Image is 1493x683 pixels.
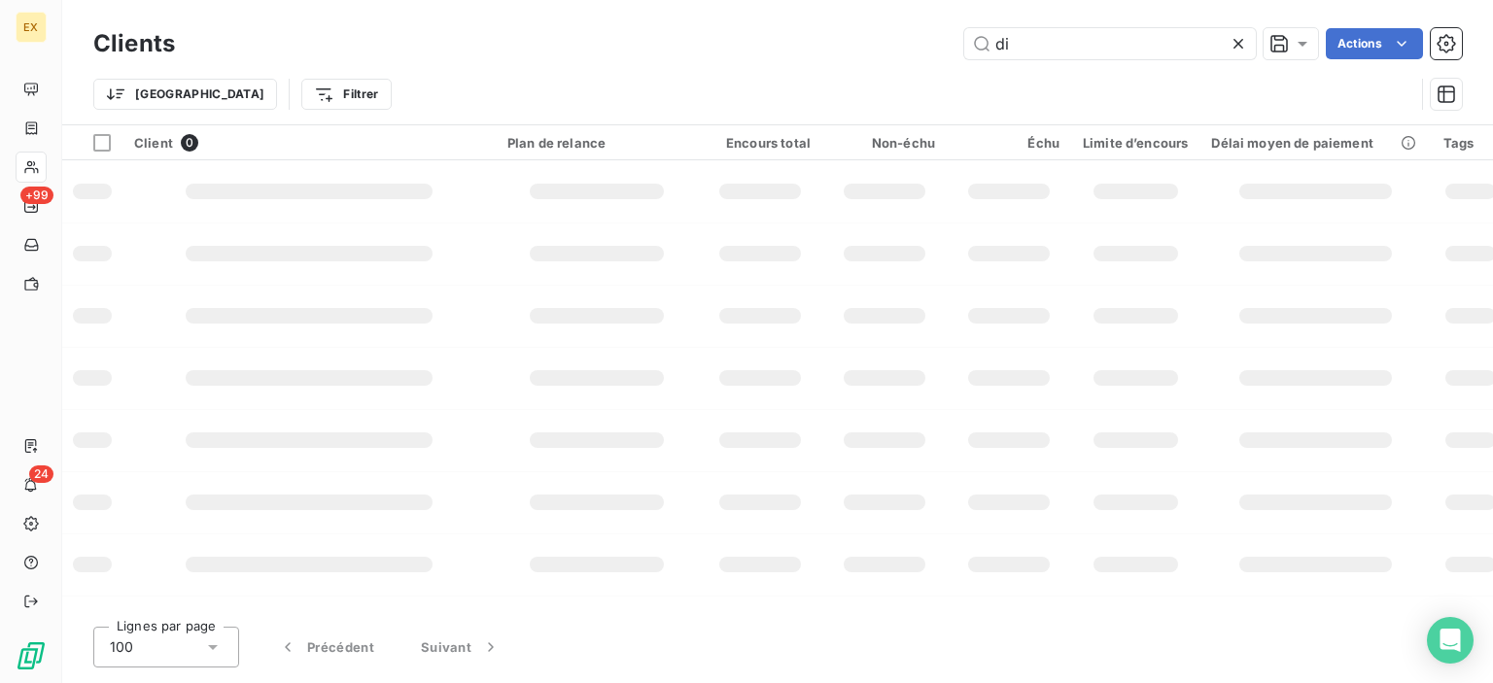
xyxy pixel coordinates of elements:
h3: Clients [93,26,175,61]
button: Suivant [398,627,524,667]
img: Logo LeanPay [16,640,47,671]
span: Client [134,135,173,151]
div: Échu [958,135,1059,151]
span: 0 [181,134,198,152]
button: [GEOGRAPHIC_DATA] [93,79,277,110]
button: Filtrer [301,79,391,110]
div: Plan de relance [507,135,686,151]
a: +99 [16,190,46,222]
span: 100 [110,637,133,657]
div: Limite d’encours [1083,135,1188,151]
button: Précédent [255,627,398,667]
span: +99 [20,187,53,204]
div: Non-échu [834,135,935,151]
input: Rechercher [964,28,1256,59]
div: Encours total [710,135,811,151]
button: Actions [1326,28,1423,59]
div: Open Intercom Messenger [1427,617,1474,664]
div: EX [16,12,47,43]
div: Délai moyen de paiement [1211,135,1419,151]
span: 24 [29,465,53,483]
